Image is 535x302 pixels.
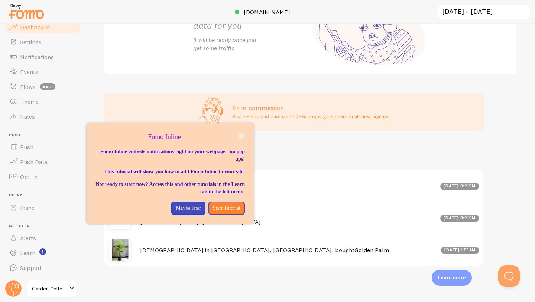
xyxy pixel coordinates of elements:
[232,113,390,120] p: Share Fomo and earn up to 25% ongoing revenue on all new signups
[95,168,245,176] p: This tutorial will show you how to add Fomo Inline to your site.
[20,68,38,75] span: Events
[4,94,81,109] a: Theme
[20,143,33,151] span: Push
[20,158,48,166] span: Push Data
[20,53,54,61] span: Notifications
[440,215,479,222] div: [DATE] 8:21pm
[9,224,81,229] span: Get Help
[4,245,81,260] a: Learn
[32,284,67,293] span: Garden Collection
[438,274,466,281] p: Learn more
[20,83,36,90] span: Flows
[4,49,81,64] a: Notifications
[4,231,81,245] a: Alerts
[213,205,240,212] p: Start Tutorial
[20,173,38,180] span: Opt-In
[140,210,436,225] h4: Our most recent customers are from [GEOGRAPHIC_DATA], [GEOGRAPHIC_DATA]
[4,260,81,275] a: Support
[171,202,205,215] button: Maybe later
[27,280,77,298] a: Garden Collection
[8,2,45,21] img: fomo-relay-logo-orange.svg
[4,169,81,184] a: Opt-In
[20,98,39,105] span: Theme
[87,123,254,224] div: Fomo Inline
[232,104,390,112] h3: Earn commission
[40,83,55,90] span: beta
[20,113,35,120] span: Rules
[20,264,42,272] span: Support
[20,234,36,242] span: Alerts
[20,38,42,46] span: Settings
[237,132,245,140] button: close,
[176,205,201,212] p: Maybe later
[39,248,46,255] svg: <p>Watch New Feature Tutorials!</p>
[432,270,472,286] div: Learn more
[4,139,81,154] a: Push
[4,79,81,94] a: Flows beta
[9,193,81,198] span: Inline
[4,64,81,79] a: Events
[4,200,81,215] a: Inline
[20,249,35,257] span: Learn
[354,246,389,254] a: Golden Palm
[9,133,81,138] span: Push
[4,154,81,169] a: Push Data
[140,178,436,193] h4: is our most popular product this week, with 1 purchases
[193,36,311,53] p: It will be ready once you get some traffic
[95,132,245,142] p: Fomo Inline
[20,23,50,31] span: Dashboard
[4,109,81,124] a: Rules
[4,35,81,49] a: Settings
[20,204,35,211] span: Inline
[498,265,520,287] iframe: Help Scout Beacon - Open
[208,202,245,215] button: Start Tutorial
[140,246,437,254] h4: [DEMOGRAPHIC_DATA] in [GEOGRAPHIC_DATA], [GEOGRAPHIC_DATA], bought
[441,247,479,254] div: [DATE] 1:55am
[4,20,81,35] a: Dashboard
[95,148,245,163] p: Fomo Inline embeds notifications right on your webpage - no pop ups!
[95,181,245,196] p: Not ready to start now? Access this and other tutorials in the Learn tab in the left menu.
[440,183,479,190] div: [DATE] 8:21pm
